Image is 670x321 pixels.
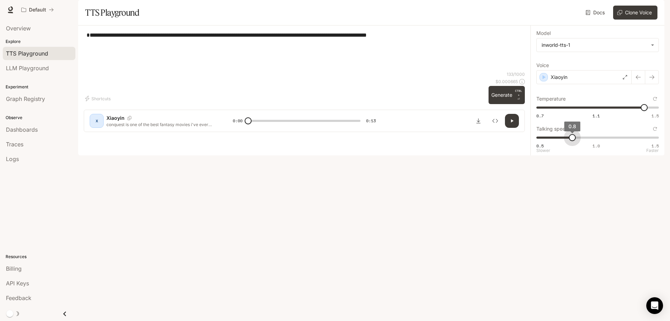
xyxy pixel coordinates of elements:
[91,115,102,126] div: X
[515,89,522,101] p: ⏎
[646,148,659,153] p: Faster
[536,143,544,149] span: 0.5
[488,114,502,128] button: Inspect
[125,116,134,120] button: Copy Voice ID
[233,117,243,124] span: 0:00
[584,6,608,20] a: Docs
[84,93,113,104] button: Shortcuts
[651,95,659,103] button: Reset to default
[652,113,659,119] span: 1.5
[106,115,125,122] p: Xiaoyin
[646,297,663,314] div: Open Intercom Messenger
[366,117,376,124] span: 0:13
[536,96,566,101] p: Temperature
[536,63,549,68] p: Voice
[593,143,600,149] span: 1.0
[18,3,57,17] button: All workspaces
[613,6,657,20] button: Clone Voice
[536,126,568,131] p: Talking speed
[568,123,576,129] span: 0.8
[551,74,567,81] p: Xiaoyin
[471,114,485,128] button: Download audio
[537,38,658,52] div: inworld-tts-1
[85,6,139,20] h1: TTS Playground
[542,42,647,49] div: inworld-tts-1
[496,79,518,85] p: $ 0.000665
[106,122,216,127] p: conquest is one of the best fantasy movies i've ever seen. it's one of those lower budget fantasy...
[593,113,600,119] span: 1.1
[507,71,525,77] p: 133 / 1000
[515,89,522,97] p: CTRL +
[489,86,525,104] button: GenerateCTRL +⏎
[29,7,46,13] p: Default
[652,143,659,149] span: 1.5
[536,113,544,119] span: 0.7
[651,125,659,133] button: Reset to default
[536,148,550,153] p: Slower
[536,31,551,36] p: Model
